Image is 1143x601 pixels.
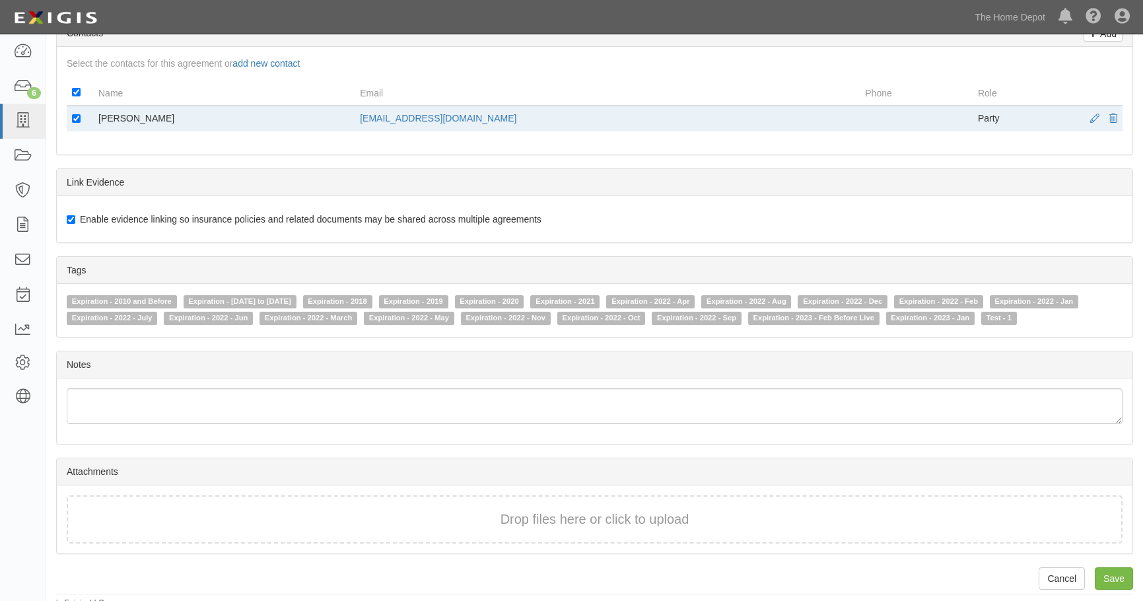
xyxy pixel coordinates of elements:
[67,295,177,308] span: Expiration - 2010 and Before
[57,257,1132,284] div: Tags
[894,295,983,308] span: Expiration - 2022 - Feb
[364,312,454,325] span: Expiration - 2022 - May
[798,295,887,308] span: Expiration - 2022 - Dec
[886,312,975,325] span: Expiration - 2023 - Jan
[67,213,541,226] label: Enable evidence linking so insurance policies and related documents may be shared across multiple...
[701,295,791,308] span: Expiration - 2022 - Aug
[973,106,1070,131] td: Party
[57,351,1132,378] div: Notes
[57,458,1132,485] div: Attachments
[981,312,1017,325] span: Test - 1
[67,312,157,325] span: Expiration - 2022 - July
[461,312,551,325] span: Expiration - 2022 - Nov
[57,169,1132,196] div: Link Evidence
[164,312,253,325] span: Expiration - 2022 - Jun
[606,295,695,308] span: Expiration - 2022 - Apr
[860,80,973,106] th: Phone
[355,80,860,106] th: Email
[93,106,355,131] td: [PERSON_NAME]
[455,295,524,308] span: Expiration - 2020
[557,312,646,325] span: Expiration - 2022 - Oct
[303,295,372,308] span: Expiration - 2018
[1039,567,1085,590] a: Cancel
[93,80,355,106] th: Name
[530,295,600,308] span: Expiration - 2021
[968,4,1052,30] a: The Home Depot
[27,87,41,99] div: 6
[57,57,1132,70] div: Select the contacts for this agreement or
[748,312,880,325] span: Expiration - 2023 - Feb Before Live
[67,215,75,224] input: Enable evidence linking so insurance policies and related documents may be shared across multiple...
[990,295,1078,308] span: Expiration - 2022 - Jan
[10,6,101,30] img: logo-5460c22ac91f19d4615b14bd174203de0afe785f0fc80cf4dbbc73dc1793850b.png
[973,80,1070,106] th: Role
[1086,9,1101,25] i: Help Center - Complianz
[232,58,300,69] a: add new contact
[379,295,448,308] span: Expiration - 2019
[652,312,741,325] span: Expiration - 2022 - Sep
[184,295,296,308] span: Expiration - [DATE] to [DATE]
[1095,567,1133,590] input: Save
[360,113,516,124] a: [EMAIL_ADDRESS][DOMAIN_NAME]
[501,510,689,529] button: Drop files here or click to upload
[260,312,357,325] span: Expiration - 2022 - March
